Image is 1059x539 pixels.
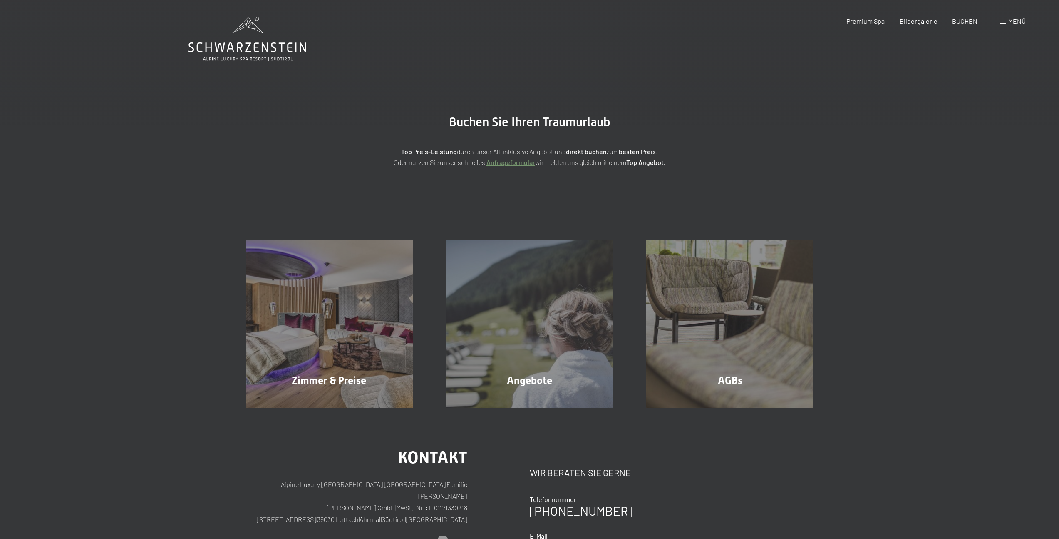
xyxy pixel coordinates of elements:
p: durch unser All-inklusive Angebot und zum ! Oder nutzen Sie unser schnelles wir melden uns gleich... [322,146,738,167]
span: Kontakt [398,448,467,467]
span: Telefonnummer [530,495,576,503]
p: Alpine Luxury [GEOGRAPHIC_DATA] [GEOGRAPHIC_DATA] Familie [PERSON_NAME] [PERSON_NAME] GmbH MwSt.-... [246,479,467,525]
strong: besten Preis [619,147,656,155]
span: Angebote [507,374,552,387]
a: Buchung Zimmer & Preise [229,240,429,408]
a: Buchung Angebote [429,240,630,408]
span: | [359,515,360,523]
span: Buchen Sie Ihren Traumurlaub [449,115,610,129]
strong: direkt buchen [566,147,607,155]
span: | [381,515,382,523]
span: AGBs [718,374,742,387]
strong: Top Angebot. [626,158,665,166]
span: | [405,515,406,523]
a: Buchung AGBs [630,240,830,408]
span: | [395,504,396,512]
span: Zimmer & Preise [292,374,366,387]
a: BUCHEN [952,17,977,25]
span: Menü [1008,17,1026,25]
span: | [446,480,446,488]
a: Bildergalerie [900,17,937,25]
a: Anfrageformular [486,158,535,166]
a: [PHONE_NUMBER] [530,503,632,518]
span: | [316,515,317,523]
span: Wir beraten Sie gerne [530,467,631,478]
strong: Top Preis-Leistung [401,147,457,155]
a: Premium Spa [846,17,885,25]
